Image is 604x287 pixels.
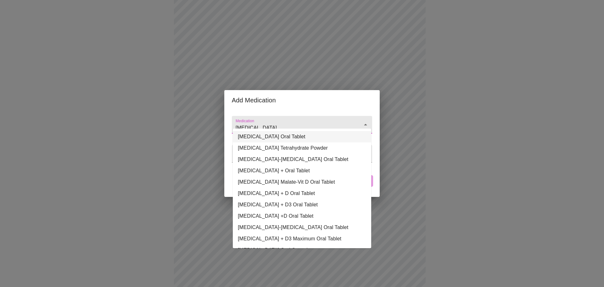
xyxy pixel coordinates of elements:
[232,95,372,105] h2: Add Medication
[233,165,371,176] li: [MEDICAL_DATA] + Oral Tablet
[233,199,371,210] li: [MEDICAL_DATA] + D3 Oral Tablet
[233,244,371,256] li: [MEDICAL_DATA] Oral Capsule
[232,145,372,163] div: ​
[233,222,371,233] li: [MEDICAL_DATA]-[MEDICAL_DATA] Oral Tablet
[233,176,371,188] li: [MEDICAL_DATA] Malate-Vit D Oral Tablet
[233,188,371,199] li: [MEDICAL_DATA] + D Oral Tablet
[233,131,371,142] li: [MEDICAL_DATA] Oral Tablet
[361,120,370,129] button: Close
[233,154,371,165] li: [MEDICAL_DATA]-[MEDICAL_DATA] Oral Tablet
[233,142,371,154] li: [MEDICAL_DATA] Tetrahydrate Powder
[233,210,371,222] li: [MEDICAL_DATA] +D Oral Tablet
[233,233,371,244] li: [MEDICAL_DATA] + D3 Maximum Oral Tablet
